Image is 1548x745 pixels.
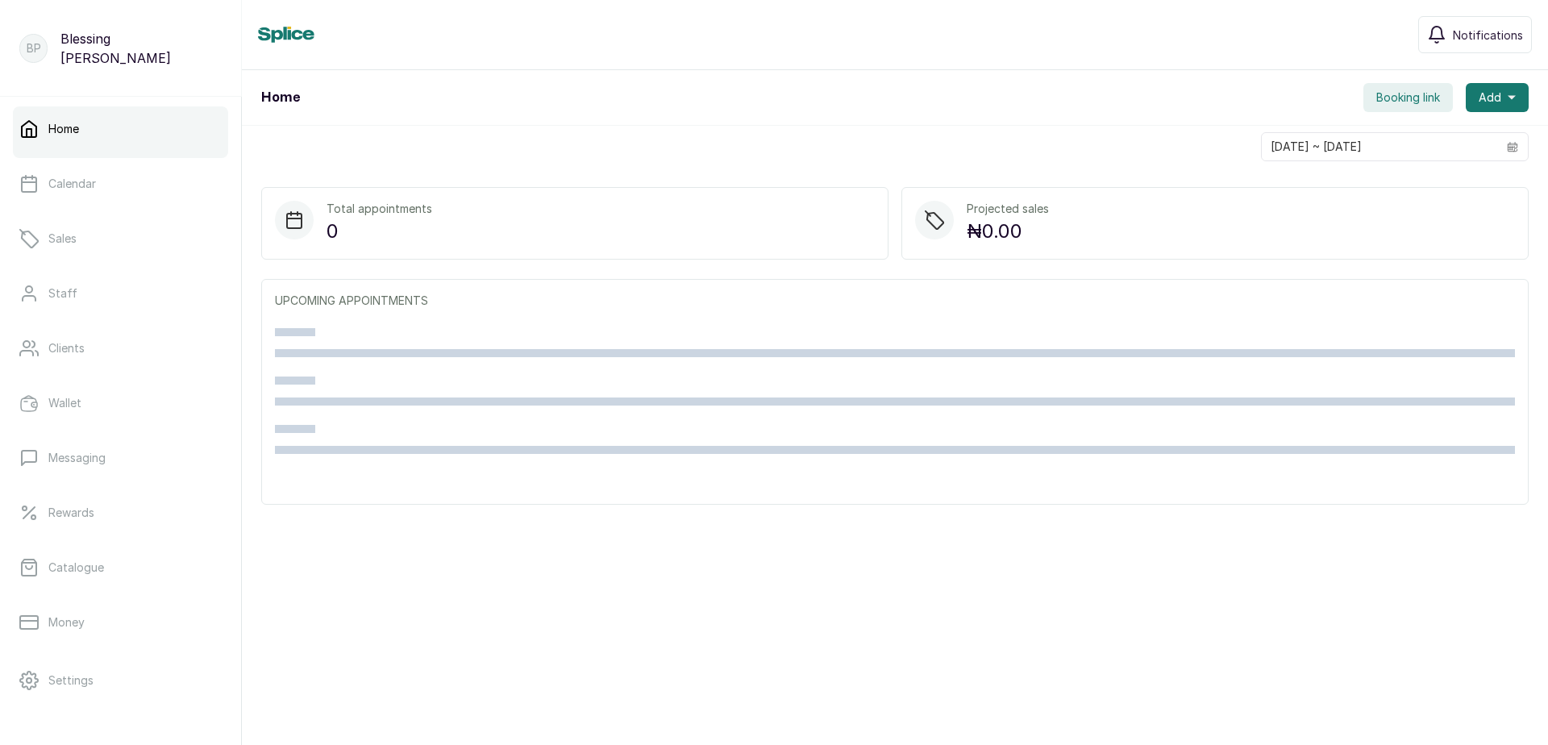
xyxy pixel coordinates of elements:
[13,490,228,535] a: Rewards
[967,217,1049,246] p: ₦0.00
[275,293,1515,309] p: UPCOMING APPOINTMENTS
[1363,83,1453,112] button: Booking link
[13,381,228,426] a: Wallet
[1453,27,1523,44] span: Notifications
[48,176,96,192] p: Calendar
[48,614,85,631] p: Money
[327,217,432,246] p: 0
[48,450,106,466] p: Messaging
[967,201,1049,217] p: Projected sales
[48,672,94,689] p: Settings
[13,326,228,371] a: Clients
[1479,89,1501,106] span: Add
[48,395,81,411] p: Wallet
[1418,16,1532,53] button: Notifications
[13,216,228,261] a: Sales
[1466,83,1529,112] button: Add
[13,271,228,316] a: Staff
[13,106,228,152] a: Home
[48,505,94,521] p: Rewards
[60,29,222,68] p: Blessing [PERSON_NAME]
[13,658,228,703] a: Settings
[13,600,228,645] a: Money
[1507,141,1518,152] svg: calendar
[13,545,228,590] a: Catalogue
[327,201,432,217] p: Total appointments
[1262,133,1497,160] input: Select date
[1376,89,1440,106] span: Booking link
[48,121,79,137] p: Home
[48,285,77,302] p: Staff
[27,40,41,56] p: BP
[48,560,104,576] p: Catalogue
[13,161,228,206] a: Calendar
[48,340,85,356] p: Clients
[13,435,228,481] a: Messaging
[261,88,300,107] h1: Home
[48,231,77,247] p: Sales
